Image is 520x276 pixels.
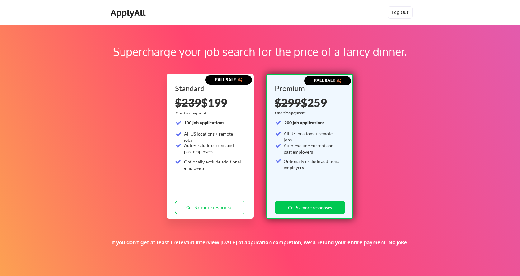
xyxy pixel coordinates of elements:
div: Optionally exclude additional employers [284,158,341,170]
div: Auto-exclude current and past employers [184,142,242,154]
div: $199 [175,97,245,108]
button: Get 3x more responses [175,201,245,214]
div: One-time payment [275,110,307,115]
div: Auto-exclude current and past employers [284,143,341,155]
strong: 100 job applications [184,120,224,125]
strong: 200 job applications [284,120,324,125]
div: One-time payment [176,111,208,116]
div: Premium [275,85,343,92]
div: Supercharge your job search for the price of a fancy dinner. [40,43,480,60]
s: $299 [275,96,301,109]
strong: FALL SALE 🍂 [314,78,341,83]
button: Log Out [388,6,413,19]
div: Optionally exclude additional employers [184,159,242,171]
div: All US locations + remote jobs [184,131,242,143]
div: All US locations + remote jobs [284,131,341,143]
button: Get 5x more responses [275,201,345,214]
div: $259 [275,97,343,108]
div: ApplyAll [111,7,147,18]
s: $239 [175,96,201,109]
div: If you don't get at least 1 relevant interview [DATE] of application completion, we'll refund you... [108,239,412,246]
div: Standard [175,85,243,92]
strong: FALL SALE 🍂 [215,77,242,82]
